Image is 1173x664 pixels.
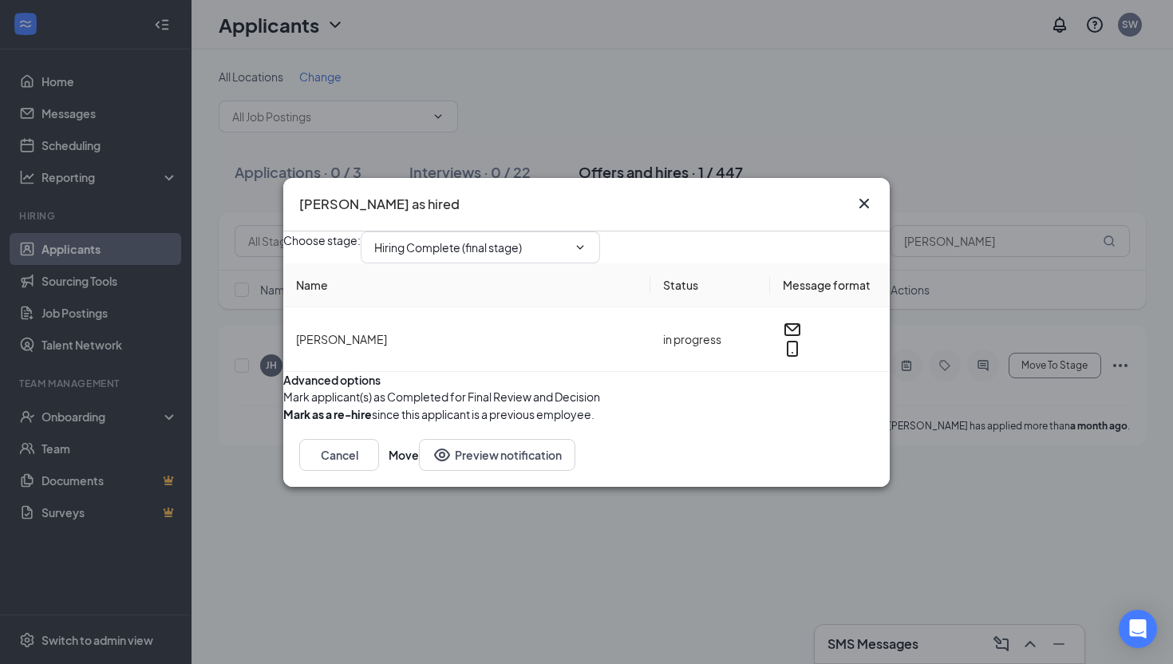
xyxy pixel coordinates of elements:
[650,306,770,371] td: in progress
[574,240,586,253] svg: ChevronDown
[1119,610,1157,648] div: Open Intercom Messenger
[783,319,802,338] svg: Email
[770,263,890,306] th: Message format
[283,405,594,422] div: since this applicant is a previous employee.
[783,338,802,358] svg: MobileSms
[283,231,361,263] span: Choose stage :
[283,406,372,421] b: Mark as a re-hire
[283,371,890,387] div: Advanced options
[299,194,460,215] h3: [PERSON_NAME] as hired
[296,331,387,346] span: [PERSON_NAME]
[855,194,874,213] button: Close
[299,438,379,470] button: Cancel
[855,194,874,213] svg: Cross
[283,387,600,405] span: Mark applicant(s) as Completed for Final Review and Decision
[283,263,650,306] th: Name
[389,438,419,470] button: Move
[432,445,452,464] svg: Eye
[650,263,770,306] th: Status
[419,438,575,470] button: Preview notificationEye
